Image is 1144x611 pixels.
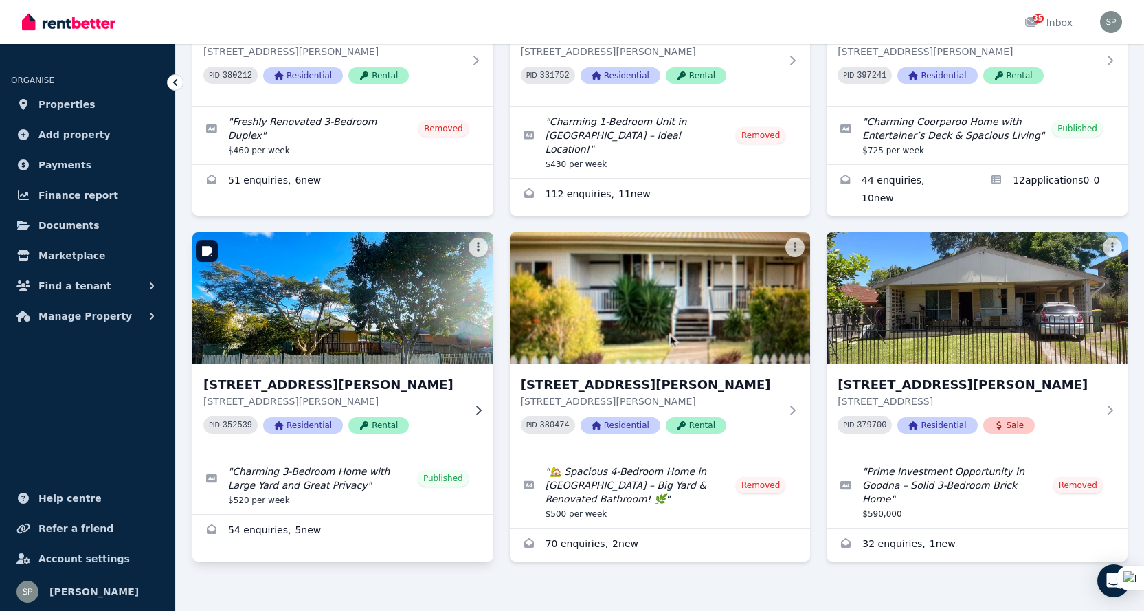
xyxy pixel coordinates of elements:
[581,417,660,434] span: Residential
[185,229,501,368] img: 24 Southampton Rd, Ellen Grove
[203,375,463,395] h3: [STREET_ADDRESS][PERSON_NAME]
[22,12,115,32] img: RentBetter
[526,421,537,429] small: PID
[838,375,1097,395] h3: [STREET_ADDRESS][PERSON_NAME]
[38,551,130,567] span: Account settings
[11,272,164,300] button: Find a tenant
[540,421,570,430] code: 380474
[11,181,164,209] a: Finance report
[1097,564,1130,597] div: Open Intercom Messenger
[827,232,1128,364] img: 74 Smiths Rd, Goodna
[510,179,811,212] a: Enquiries for 8/2 Carl Street, Woolloongabba
[11,242,164,269] a: Marketplace
[843,421,854,429] small: PID
[540,71,570,80] code: 331752
[38,247,105,264] span: Marketplace
[897,67,977,84] span: Residential
[192,232,493,456] a: 24 Southampton Rd, Ellen Grove[STREET_ADDRESS][PERSON_NAME][STREET_ADDRESS][PERSON_NAME]PID 35253...
[348,67,409,84] span: Rental
[510,456,811,528] a: Edit listing: 🏡 Spacious 4-Bedroom Home in Urangan – Big Yard & Renovated Bathroom! 🌿
[263,67,343,84] span: Residential
[223,71,252,80] code: 380212
[827,107,1128,164] a: Edit listing: Charming Coorparoo Home with Entertainer’s Deck & Spacious Living
[843,71,854,79] small: PID
[203,395,463,408] p: [STREET_ADDRESS][PERSON_NAME]
[785,238,805,257] button: More options
[510,232,811,364] img: 35 Miller St, Urangan
[38,308,132,324] span: Manage Property
[192,515,493,548] a: Enquiries for 24 Southampton Rd, Ellen Grove
[510,529,811,562] a: Enquiries for 35 Miller St, Urangan
[521,375,781,395] h3: [STREET_ADDRESS][PERSON_NAME]
[38,157,91,173] span: Payments
[38,126,111,143] span: Add property
[11,485,164,512] a: Help centre
[38,520,113,537] span: Refer a friend
[857,421,886,430] code: 379700
[827,232,1128,456] a: 74 Smiths Rd, Goodna[STREET_ADDRESS][PERSON_NAME][STREET_ADDRESS]PID 379700ResidentialSale
[11,76,54,85] span: ORGANISE
[838,45,1097,58] p: [STREET_ADDRESS][PERSON_NAME]
[666,67,726,84] span: Rental
[38,217,100,234] span: Documents
[192,456,493,514] a: Edit listing: Charming 3-Bedroom Home with Large Yard and Great Privacy
[223,421,252,430] code: 352539
[209,421,220,429] small: PID
[521,45,781,58] p: [STREET_ADDRESS][PERSON_NAME]
[192,107,493,164] a: Edit listing: Freshly Renovated 3-Bedroom Duplex
[526,71,537,79] small: PID
[857,71,886,80] code: 397241
[897,417,977,434] span: Residential
[581,67,660,84] span: Residential
[38,96,96,113] span: Properties
[203,45,463,58] p: [STREET_ADDRESS][PERSON_NAME]
[209,71,220,79] small: PID
[11,151,164,179] a: Payments
[838,395,1097,408] p: [STREET_ADDRESS]
[983,67,1044,84] span: Rental
[1033,14,1044,23] span: 35
[827,165,977,216] a: Enquiries for 21 Walker St, Coorparoo
[469,238,488,257] button: More options
[983,417,1035,434] span: Sale
[38,187,118,203] span: Finance report
[38,490,102,507] span: Help centre
[11,212,164,239] a: Documents
[1024,16,1073,30] div: Inbox
[666,417,726,434] span: Rental
[521,395,781,408] p: [STREET_ADDRESS][PERSON_NAME]
[38,278,111,294] span: Find a tenant
[11,302,164,330] button: Manage Property
[827,529,1128,562] a: Enquiries for 74 Smiths Rd, Goodna
[510,232,811,456] a: 35 Miller St, Urangan[STREET_ADDRESS][PERSON_NAME][STREET_ADDRESS][PERSON_NAME]PID 380474Resident...
[348,417,409,434] span: Rental
[16,581,38,603] img: Steven Purcell
[1100,11,1122,33] img: Steven Purcell
[11,515,164,542] a: Refer a friend
[827,456,1128,528] a: Edit listing: Prime Investment Opportunity in Goodna – Solid 3-Bedroom Brick Home
[192,165,493,198] a: Enquiries for 2/56 Alice St, Goodna
[11,545,164,573] a: Account settings
[977,165,1128,216] a: Applications for 21 Walker St, Coorparoo
[510,107,811,178] a: Edit listing: Charming 1-Bedroom Unit in Woolloongabba – Ideal Location!
[49,584,139,600] span: [PERSON_NAME]
[11,121,164,148] a: Add property
[1103,238,1122,257] button: More options
[263,417,343,434] span: Residential
[11,91,164,118] a: Properties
